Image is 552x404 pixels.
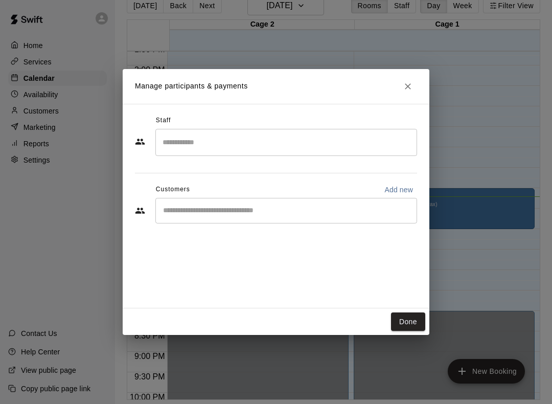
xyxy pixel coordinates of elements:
p: Manage participants & payments [135,81,248,92]
div: Search staff [155,129,417,156]
button: Done [391,312,425,331]
p: Add new [384,185,413,195]
span: Staff [156,113,171,129]
span: Customers [156,182,190,198]
div: Start typing to search customers... [155,198,417,223]
svg: Staff [135,137,145,147]
button: Add new [380,182,417,198]
button: Close [399,77,417,96]
svg: Customers [135,206,145,216]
